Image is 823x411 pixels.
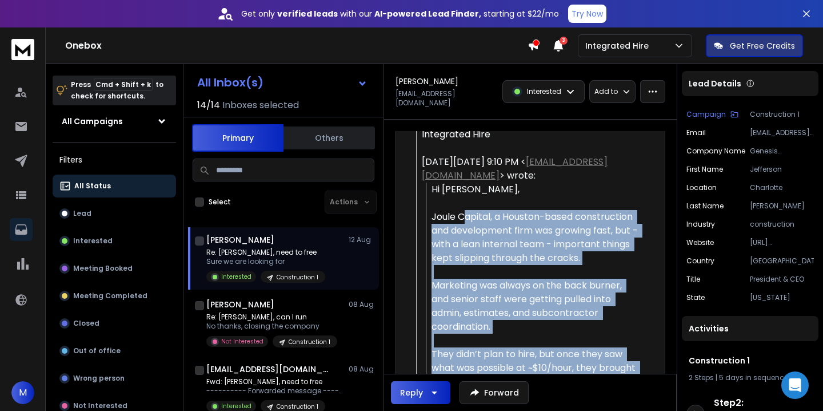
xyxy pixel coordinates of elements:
p: Re: [PERSON_NAME], can I run [206,313,337,322]
p: 12 Aug [349,235,374,244]
strong: AI-powered Lead Finder, [374,8,481,19]
p: construction [750,220,814,229]
button: Others [283,125,375,151]
label: Select [209,197,231,207]
p: Construction 1 [750,110,814,119]
div: Integrated Hire [422,128,640,141]
p: Last Name [686,201,724,211]
p: First Name [686,165,723,174]
span: 3 [560,37,568,45]
p: All Status [74,181,111,191]
p: Charlotte [750,183,814,192]
span: 2 Steps [689,373,714,382]
div: Open Intercom Messenger [781,372,809,399]
div: Reply [400,387,423,398]
button: Meeting Completed [53,284,176,307]
p: Add to [594,87,618,96]
p: Interested [221,272,251,281]
p: Country [686,256,714,266]
p: 08 Aug [349,300,374,309]
p: Press to check for shortcuts. [71,79,163,102]
button: All Inbox(s) [188,71,377,94]
h1: Onebox [65,39,528,53]
p: Not Interested [221,337,263,346]
p: Wrong person [73,374,125,383]
button: All Status [53,175,176,197]
span: Cmd + Shift + k [94,78,153,91]
p: Construction 1 [277,402,318,411]
button: All Campaigns [53,110,176,133]
p: Interested [527,87,561,96]
strong: verified leads [277,8,338,19]
button: Closed [53,312,176,335]
p: Try Now [572,8,603,19]
p: Re: [PERSON_NAME], need to free [206,248,325,257]
div: [DATE][DATE] 9:10 PM < > wrote: [422,155,640,183]
button: Interested [53,230,176,252]
p: location [686,183,717,192]
p: Lead [73,209,91,218]
p: [EMAIL_ADDRESS][DOMAIN_NAME] [750,128,814,137]
p: Interested [73,236,113,246]
p: Fwd: [PERSON_NAME], need to free [206,377,343,386]
button: Campaign [686,110,738,119]
p: Sure we are looking for [206,257,325,266]
p: Genesis Construction of the Carolinas Inc. [750,147,814,156]
button: Lead [53,202,176,225]
span: 14 / 14 [197,98,220,112]
h1: [PERSON_NAME] [395,76,458,87]
p: Company Name [686,147,745,156]
p: Get Free Credits [730,40,795,52]
button: Meeting Booked [53,257,176,280]
p: President & CEO [750,275,814,284]
div: | [689,373,812,382]
p: Get only with our starting at $22/mo [241,8,559,19]
span: 5 days in sequence [719,373,788,382]
h1: All Inbox(s) [197,77,263,88]
p: Construction 1 [289,338,330,346]
p: Jefferson [750,165,814,174]
p: 08 Aug [349,365,374,374]
button: Try Now [568,5,606,23]
h1: Construction 1 [689,355,812,366]
h1: All Campaigns [62,116,123,127]
p: website [686,238,714,247]
p: ---------- Forwarded message --------- From: [PERSON_NAME] [206,386,343,396]
p: Meeting Completed [73,291,147,301]
h1: [PERSON_NAME] [206,234,274,246]
button: Forward [460,381,529,404]
p: industry [686,220,715,229]
p: [US_STATE] [750,293,814,302]
p: Email [686,128,706,137]
p: Closed [73,319,99,328]
h6: Step 2 : [714,396,814,410]
h3: Filters [53,152,176,168]
p: [PERSON_NAME] [750,201,814,211]
button: Out of office [53,339,176,362]
p: Not Interested [73,401,127,410]
button: Wrong person [53,367,176,390]
h1: [EMAIL_ADDRESS][DOMAIN_NAME] [206,363,332,375]
div: Activities [682,316,818,341]
button: Reply [391,381,450,404]
p: Meeting Booked [73,264,133,273]
button: M [11,381,34,404]
p: Construction 1 [277,273,318,282]
a: [EMAIL_ADDRESS][DOMAIN_NAME] [422,155,608,182]
p: Campaign [686,110,726,119]
p: [GEOGRAPHIC_DATA] [750,256,814,266]
p: Lead Details [689,78,741,89]
p: title [686,275,700,284]
p: [EMAIL_ADDRESS][DOMAIN_NAME] [395,89,496,108]
p: [URL][DOMAIN_NAME] [750,238,814,247]
h1: [PERSON_NAME] [206,299,274,310]
p: No thanks, closing the company [206,322,337,331]
h3: Inboxes selected [222,98,299,112]
button: Primary [192,124,283,152]
p: State [686,293,705,302]
p: Integrated Hire [585,40,653,52]
button: Get Free Credits [706,34,803,57]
